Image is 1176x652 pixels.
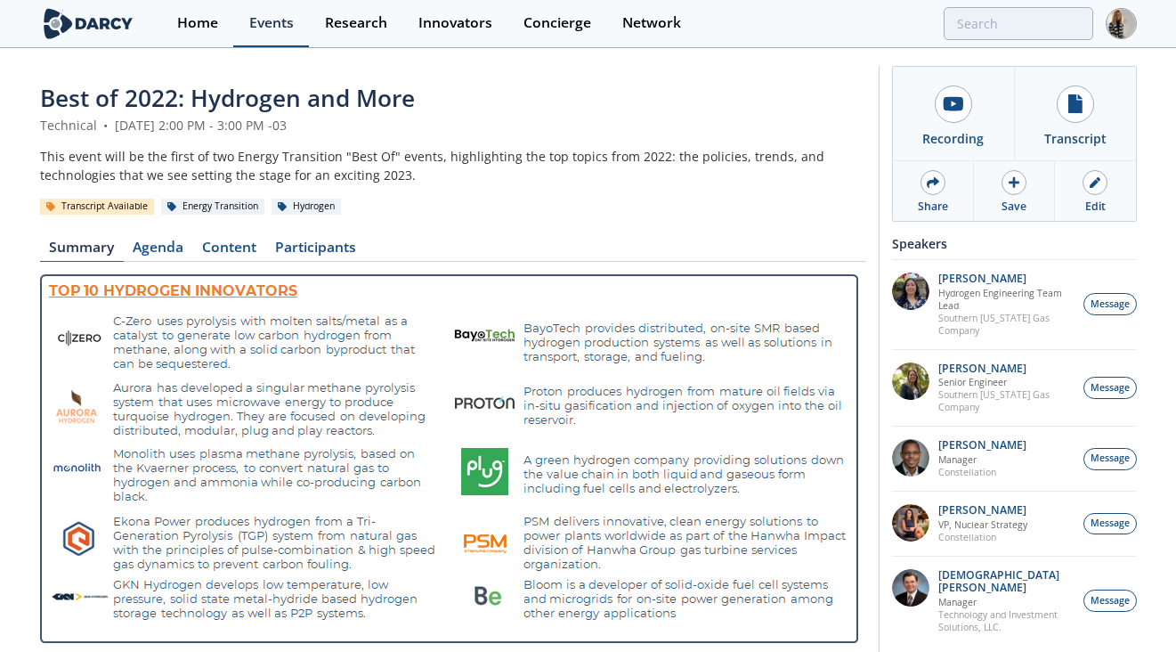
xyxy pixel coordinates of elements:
div: Edit [1085,199,1106,215]
div: Events [249,16,294,30]
div: Recording [922,129,984,148]
a: Content [193,240,266,262]
p: [PERSON_NAME] [938,439,1026,452]
div: Share [918,199,948,215]
a: Participants [266,240,366,262]
span: Message [1091,517,1130,531]
p: Southern [US_STATE] Gas Company [938,312,1074,337]
div: This event will be the first of two Energy Transition "Best Of" events, highlighting the top topi... [40,147,866,184]
span: • [101,117,111,134]
div: Hydrogen [272,199,342,215]
input: Advanced Search [944,7,1093,40]
img: Image [40,274,858,643]
p: VP, Nuclear Strategy [938,518,1027,531]
p: [DEMOGRAPHIC_DATA][PERSON_NAME] [938,569,1074,594]
span: Message [1091,381,1130,395]
div: Home [177,16,218,30]
a: Summary [40,240,124,262]
p: Manager [938,453,1026,466]
div: Research [325,16,387,30]
a: Recording [893,67,1015,160]
button: Message [1083,377,1137,399]
p: Southern [US_STATE] Gas Company [938,388,1074,413]
div: Network [622,16,681,30]
p: [PERSON_NAME] [938,504,1027,517]
span: Message [1091,297,1130,312]
img: TpBhW5UTB2PTOQ22Obnq [892,363,929,400]
img: rI6EyuTnSqrZsEPYIALA [892,504,929,542]
span: Message [1091,452,1130,466]
img: logo-wide.svg [40,8,137,39]
p: [PERSON_NAME] [938,363,1074,375]
div: Transcript [1044,129,1107,148]
p: Senior Engineer [938,376,1074,388]
span: Message [1091,594,1130,608]
a: Edit [1055,161,1135,221]
p: [PERSON_NAME] [938,273,1074,285]
img: YkGFfnKYT4erdBnyv6Z0 [892,439,929,477]
button: Message [1083,513,1137,535]
button: Message [1083,293,1137,315]
p: Hydrogen Engineering Team Lead [938,287,1074,312]
a: Agenda [124,240,193,262]
img: fC0wGcvRaiDHe8mhrJdr [892,569,929,607]
div: Concierge [523,16,591,30]
span: Best of 2022: Hydrogen and More [40,82,415,114]
div: Transcript Available [40,199,155,215]
div: Technical [DATE] 2:00 PM - 3:00 PM -03 [40,116,866,134]
img: Profile [1106,8,1137,39]
a: Transcript [1014,67,1136,160]
div: Save [1002,199,1026,215]
p: Constellation [938,466,1026,478]
p: Constellation [938,531,1027,543]
div: Speakers [892,228,1137,259]
p: Technology and Investment Solutions, LLC. [938,608,1074,633]
img: 0awEz0XQoegE2SToIpMp [892,273,929,310]
button: Message [1083,448,1137,470]
p: Manager [938,596,1074,608]
button: Message [1083,590,1137,612]
div: Innovators [418,16,492,30]
div: Energy Transition [161,199,265,215]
